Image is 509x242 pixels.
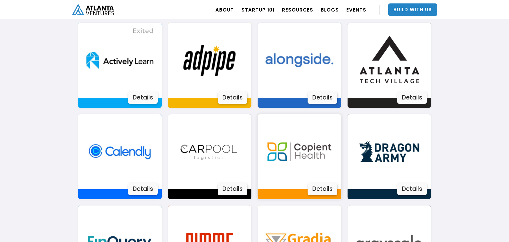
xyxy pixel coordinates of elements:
[321,1,339,18] a: BLOGS
[128,91,158,104] div: Details
[218,91,247,104] div: Details
[262,114,337,189] img: Image 3
[82,114,157,189] img: Image 3
[241,1,274,18] a: Startup 101
[352,23,427,98] img: Image 3
[215,1,234,18] a: ABOUT
[388,3,437,16] a: Build With Us
[308,183,337,195] div: Details
[262,23,337,98] img: Image 3
[397,91,427,104] div: Details
[82,23,157,98] img: Image 3
[172,23,247,98] img: Image 3
[397,183,427,195] div: Details
[346,1,366,18] a: EVENTS
[218,183,247,195] div: Details
[282,1,313,18] a: RESOURCES
[308,91,337,104] div: Details
[128,183,158,195] div: Details
[172,114,247,189] img: Image 3
[352,114,427,189] img: Image 3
